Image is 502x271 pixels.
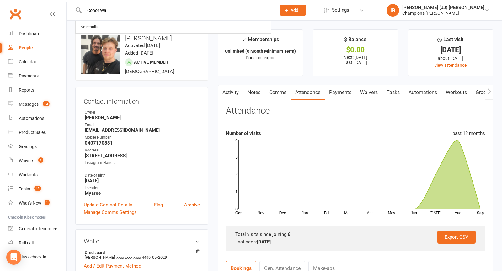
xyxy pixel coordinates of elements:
[19,116,44,121] div: Automations
[332,3,349,17] span: Settings
[246,55,275,60] span: Does not expire
[235,231,476,238] div: Total visits since joining:
[243,85,265,100] a: Notes
[85,127,200,133] strong: [EMAIL_ADDRESS][DOMAIN_NAME]
[8,6,23,22] a: Clubworx
[19,31,40,36] div: Dashboard
[34,186,41,191] span: 42
[19,45,33,50] div: People
[280,5,306,16] button: Add
[8,125,66,140] a: Product Sales
[8,222,66,236] a: General attendance kiosk mode
[19,172,38,177] div: Workouts
[154,201,163,209] a: Flag
[85,190,200,196] strong: Myaree
[38,157,43,163] span: 1
[19,240,34,245] div: Roll call
[8,140,66,154] a: Gradings
[134,60,168,65] span: Active member
[125,69,174,74] span: [DEMOGRAPHIC_DATA]
[356,85,382,100] a: Waivers
[84,262,141,270] a: Add / Edit Payment Method
[83,6,271,15] input: Search...
[402,10,484,16] div: Champions [PERSON_NAME]
[8,69,66,83] a: Payments
[218,85,243,100] a: Activity
[387,4,399,17] div: IR
[85,115,200,120] strong: [PERSON_NAME]
[85,135,200,141] div: Mobile Number
[43,101,50,106] span: 12
[84,209,137,216] a: Manage Comms Settings
[265,85,291,100] a: Comms
[6,250,21,265] div: Open Intercom Messenger
[8,55,66,69] a: Calendar
[125,43,160,48] time: Activated [DATE]
[116,255,151,260] span: xxxx xxxx xxxx 4499
[78,23,100,32] div: No results
[437,231,476,244] a: Export CSV
[8,168,66,182] a: Workouts
[85,250,197,255] strong: Credit card
[19,226,57,231] div: General attendance
[8,83,66,97] a: Reports
[414,47,487,53] div: [DATE]
[85,178,200,183] strong: [DATE]
[242,35,279,47] div: Memberships
[85,147,200,153] div: Address
[325,85,356,100] a: Payments
[291,85,325,100] a: Attendance
[225,49,296,54] strong: Unlimited (6 Month Minimum Term)
[8,236,66,250] a: Roll call
[242,37,246,43] i: ✓
[81,35,120,74] img: image1752655789.png
[226,130,261,136] strong: Number of visits
[19,88,34,93] div: Reports
[8,182,66,196] a: Tasks 42
[319,55,392,65] p: Next: [DATE] Last: [DATE]
[404,85,441,100] a: Automations
[291,8,298,13] span: Add
[288,231,291,237] strong: 6
[19,73,39,78] div: Payments
[85,160,200,166] div: Instagram Handle
[441,85,471,100] a: Workouts
[8,196,66,210] a: What's New1
[19,158,34,163] div: Waivers
[184,201,200,209] a: Archive
[8,27,66,41] a: Dashboard
[125,50,153,56] time: Added [DATE]
[319,47,392,53] div: $0.00
[257,239,271,245] strong: [DATE]
[81,35,203,42] h3: [PERSON_NAME]
[19,130,46,135] div: Product Sales
[85,122,200,128] div: Email
[8,154,66,168] a: Waivers 1
[19,254,46,259] div: Class check-in
[85,165,200,171] strong: -
[85,140,200,146] strong: 0407170881
[19,59,36,64] div: Calendar
[84,238,200,245] h3: Wallet
[84,249,200,261] li: [PERSON_NAME]
[19,102,39,107] div: Messages
[85,185,200,191] div: Location
[452,130,485,137] div: past 12 months
[8,250,66,264] a: Class kiosk mode
[85,109,200,115] div: Owner
[85,153,200,158] strong: [STREET_ADDRESS]
[8,97,66,111] a: Messages 12
[226,106,270,116] h3: Attendance
[19,186,30,191] div: Tasks
[19,144,37,149] div: Gradings
[8,41,66,55] a: People
[19,200,41,205] div: What's New
[414,55,487,62] div: about [DATE]
[382,85,404,100] a: Tasks
[402,5,484,10] div: [PERSON_NAME] (JJ) [PERSON_NAME]
[437,35,463,47] div: Last visit
[84,201,132,209] a: Update Contact Details
[45,200,50,205] span: 1
[85,173,200,178] div: Date of Birth
[84,95,200,105] h3: Contact information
